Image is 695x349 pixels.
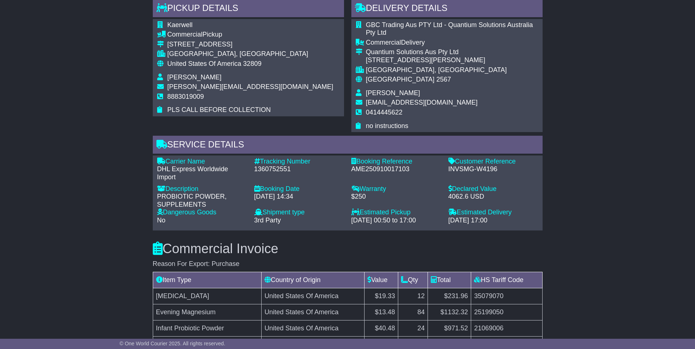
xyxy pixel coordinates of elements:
td: Value [364,272,398,288]
span: Kaerwell [167,21,193,29]
td: 21069006 [471,320,542,336]
div: Declared Value [448,185,538,193]
span: [GEOGRAPHIC_DATA] [366,76,435,83]
td: Infant Probiotic Powder [153,320,261,336]
span: United States Of America [167,60,241,67]
span: [EMAIL_ADDRESS][DOMAIN_NAME] [366,99,478,106]
span: PLS CALL BEFORE COLLECTION [167,106,271,113]
div: Carrier Name [157,158,247,166]
div: Shipment type [254,209,344,217]
div: Estimated Pickup [351,209,441,217]
span: 3rd Party [254,217,281,224]
span: Commercial [366,39,401,46]
td: Total [428,272,471,288]
span: 2567 [436,76,451,83]
div: [DATE] 00:50 to 17:00 [351,217,441,225]
td: Country of Origin [261,272,364,288]
div: Description [157,185,247,193]
div: Quantium Solutions Aus Pty Ltd [366,48,538,56]
td: United States Of America [261,288,364,304]
td: United States Of America [261,304,364,320]
td: $1132.32 [428,304,471,320]
span: 8883019009 [167,93,204,100]
td: 24 [398,320,428,336]
div: [GEOGRAPHIC_DATA], [GEOGRAPHIC_DATA] [167,50,333,58]
div: Customer Reference [448,158,538,166]
td: $13.48 [364,304,398,320]
h3: Commercial Invoice [153,241,543,256]
div: [DATE] 17:00 [448,217,538,225]
td: 84 [398,304,428,320]
div: Pickup [167,31,333,39]
div: Dangerous Goods [157,209,247,217]
td: 12 [398,288,428,304]
div: PROBIOTIC POWDER, SUPPLEMENTS [157,193,247,209]
td: $40.48 [364,320,398,336]
div: Tracking Number [254,158,344,166]
span: 32809 [243,60,262,67]
span: [PERSON_NAME][EMAIL_ADDRESS][DOMAIN_NAME] [167,83,333,90]
td: $19.33 [364,288,398,304]
span: No [157,217,166,224]
span: [PERSON_NAME] [366,89,420,97]
span: Commercial [167,31,203,38]
td: [MEDICAL_DATA] [153,288,261,304]
div: Service Details [153,136,543,155]
div: INVSMG-W4196 [448,165,538,173]
td: $231.96 [428,288,471,304]
div: Warranty [351,185,441,193]
td: $971.52 [428,320,471,336]
div: Delivery [366,39,538,47]
td: 25199050 [471,304,542,320]
div: $250 [351,193,441,201]
div: Booking Reference [351,158,441,166]
div: Booking Date [254,185,344,193]
div: [STREET_ADDRESS][PERSON_NAME] [366,56,538,64]
td: Item Type [153,272,261,288]
div: Reason For Export: Purchase [153,260,543,268]
span: © One World Courier 2025. All rights reserved. [119,341,225,346]
span: GBC Trading Aus PTY Ltd - Quantium Solutions Australia Pty Ltd [366,21,533,37]
span: 0414445622 [366,109,403,116]
td: HS Tariff Code [471,272,542,288]
div: [STREET_ADDRESS] [167,41,333,49]
td: United States Of America [261,320,364,336]
div: AME250910017103 [351,165,441,173]
div: 1360752551 [254,165,344,173]
div: [GEOGRAPHIC_DATA], [GEOGRAPHIC_DATA] [366,66,538,74]
div: Estimated Delivery [448,209,538,217]
span: [PERSON_NAME] [167,74,222,81]
td: 35079070 [471,288,542,304]
span: no instructions [366,122,409,130]
td: Qty [398,272,428,288]
td: Evening Magnesium [153,304,261,320]
div: [DATE] 14:34 [254,193,344,201]
div: 4062.6 USD [448,193,538,201]
div: DHL Express Worldwide Import [157,165,247,181]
